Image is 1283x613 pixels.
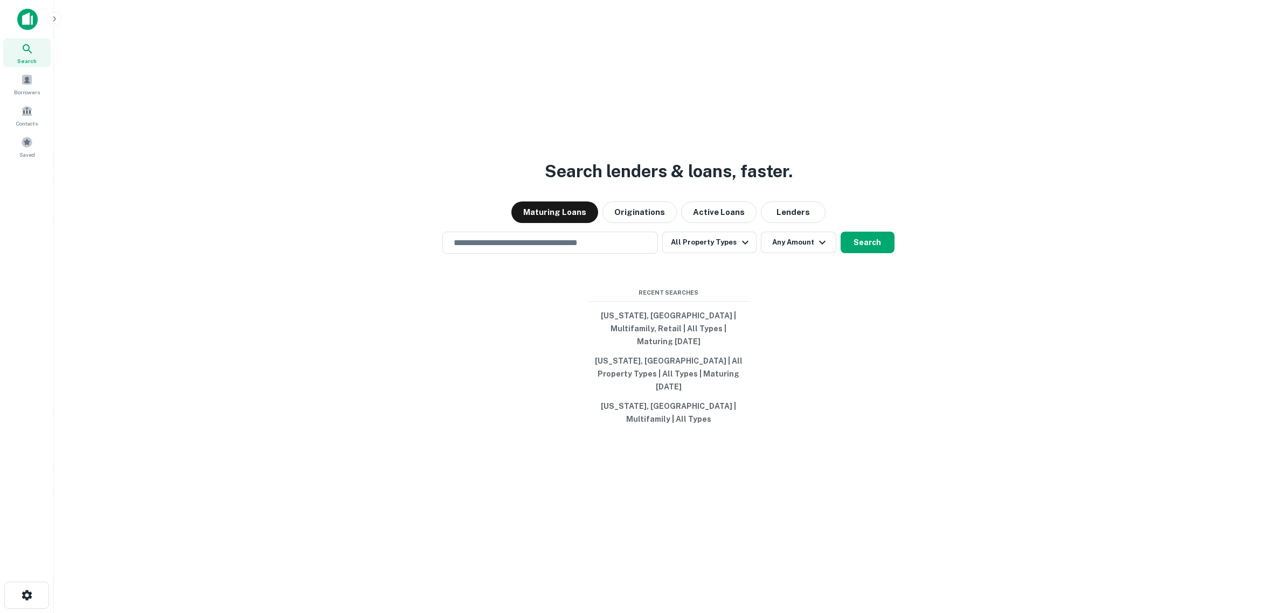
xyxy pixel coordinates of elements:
button: [US_STATE], [GEOGRAPHIC_DATA] | All Property Types | All Types | Maturing [DATE] [588,351,750,396]
button: [US_STATE], [GEOGRAPHIC_DATA] | Multifamily | All Types [588,396,750,429]
button: Any Amount [761,232,836,253]
h3: Search lenders & loans, faster. [545,158,793,184]
span: Saved [19,150,35,159]
button: Maturing Loans [511,201,598,223]
a: Saved [3,132,51,161]
img: capitalize-icon.png [17,9,38,30]
a: Search [3,38,51,67]
button: Search [841,232,894,253]
button: All Property Types [662,232,756,253]
a: Contacts [3,101,51,130]
button: Lenders [761,201,826,223]
a: Borrowers [3,69,51,99]
span: Contacts [16,119,38,128]
span: Search [17,57,37,65]
button: Originations [602,201,677,223]
iframe: Chat Widget [1229,527,1283,579]
button: Active Loans [681,201,757,223]
span: Recent Searches [588,288,750,297]
span: Borrowers [14,88,40,96]
button: [US_STATE], [GEOGRAPHIC_DATA] | Multifamily, Retail | All Types | Maturing [DATE] [588,306,750,351]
